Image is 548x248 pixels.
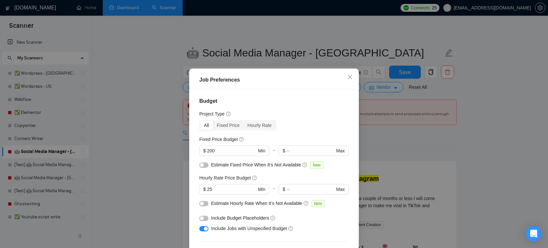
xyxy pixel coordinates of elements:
span: Min [258,186,266,193]
span: New [312,200,325,207]
div: Job Preferences [199,76,349,84]
input: 0 [207,147,257,154]
h5: Project Type [199,110,225,117]
span: Max [336,186,345,193]
span: close [347,74,353,80]
span: New [310,162,323,169]
span: question-circle [288,225,294,231]
span: question-circle [304,200,309,206]
span: $ [282,147,285,154]
h5: Fixed Price Budget [199,136,238,143]
span: question-circle [270,215,276,220]
span: Max [336,147,345,154]
span: Include Budget Placeholders [211,215,269,221]
div: Fixed Price [213,121,244,130]
div: Hourly Rate [244,121,276,130]
span: Estimate Fixed Price When It’s Not Available [211,162,301,167]
span: $ [203,186,206,193]
span: Estimate Hourly Rate When It’s Not Available [211,201,302,206]
input: 0 [207,186,257,193]
span: question-circle [302,162,308,167]
button: Close [341,69,359,86]
span: $ [282,186,285,193]
span: question-circle [226,111,231,116]
div: Open Intercom Messenger [526,226,541,241]
h5: Hourly Rate Price Budget [199,174,251,181]
input: ∞ [286,186,335,193]
h4: Budget [199,97,349,105]
input: ∞ [286,147,335,154]
div: - [269,184,279,200]
span: question-circle [239,136,244,142]
div: All [200,121,213,130]
span: question-circle [252,175,257,180]
div: - [269,146,279,161]
span: $ [203,147,206,154]
span: Include Jobs with Unspecified Budget [211,226,287,231]
span: Min [258,147,266,154]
